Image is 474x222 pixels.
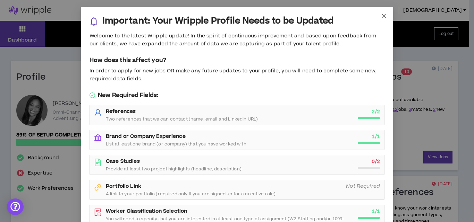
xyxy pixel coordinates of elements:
span: user [94,109,102,116]
i: Not Required [346,183,380,190]
div: In order to apply for new jobs OR make any future updates to your profile, you will need to compl... [90,67,384,83]
span: Provide at least two project highlights (headline, description) [106,166,242,172]
span: file-search [94,208,102,216]
span: Two references that we can contact (name, email and LinkedIn URL) [106,116,258,122]
strong: Worker Classification Selection [106,207,187,215]
span: bell [90,17,98,26]
span: A link to your portfolio (required only If you are signed up for a creative role) [106,191,276,197]
span: bank [94,134,102,141]
strong: Case Studies [106,158,140,165]
span: List at least one brand (or company) that you have worked with [106,141,246,147]
span: file-text [94,159,102,166]
strong: 1 / 1 [372,133,380,140]
h5: New Required Fields: [90,91,384,99]
strong: 0 / 2 [372,158,380,165]
strong: 2 / 2 [372,108,380,115]
strong: Portfolio Link [106,183,141,190]
strong: 1 / 1 [372,208,380,215]
h5: How does this affect you? [90,56,384,64]
span: check-circle [90,92,95,98]
strong: References [106,108,136,115]
strong: Brand or Company Experience [106,133,186,140]
span: link [94,184,102,191]
h3: Important: Your Wripple Profile Needs to be Updated [102,16,333,27]
div: Open Intercom Messenger [7,198,24,215]
span: close [381,13,387,19]
div: Welcome to the latest Wripple update! In the spirit of continuous improvement and based upon feed... [90,32,384,48]
button: Close [374,7,393,26]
